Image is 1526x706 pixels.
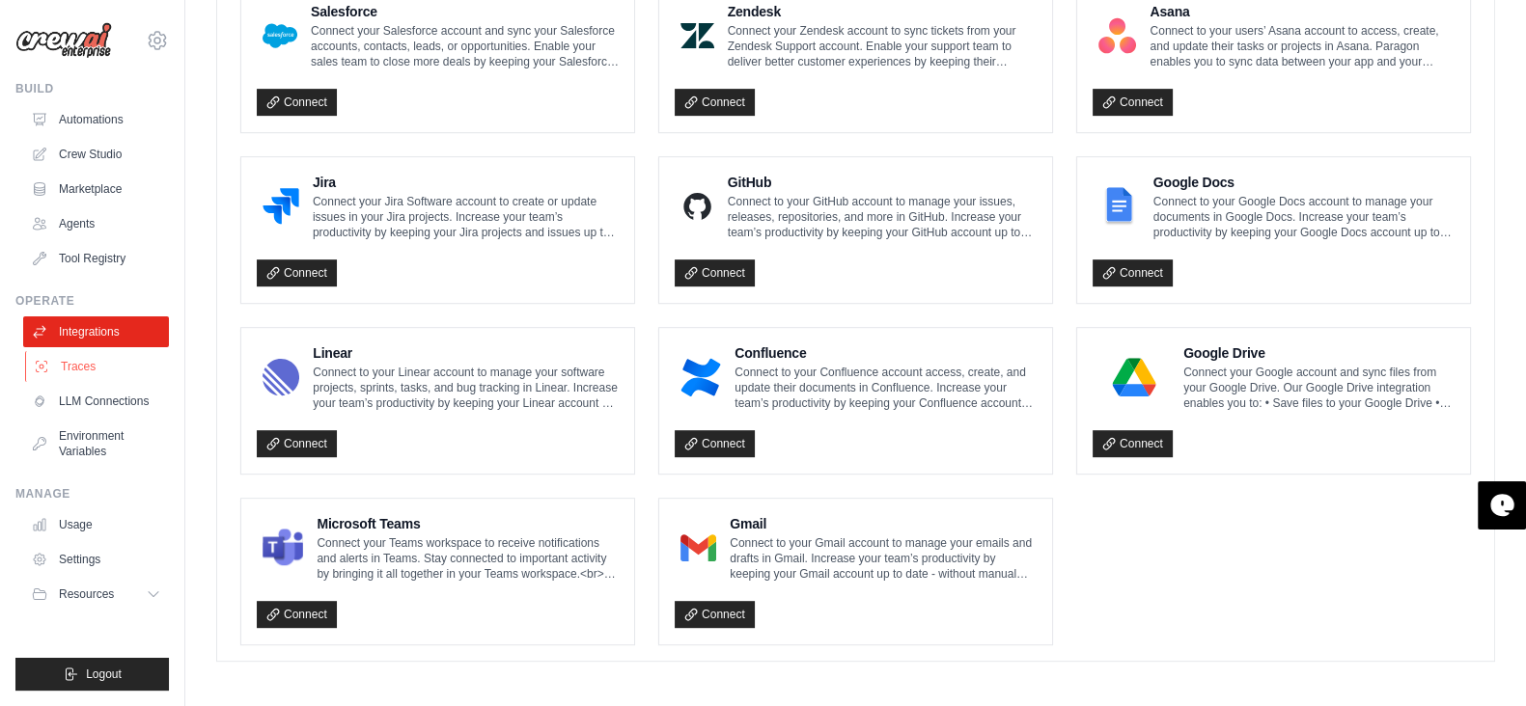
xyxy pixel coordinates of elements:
a: Automations [23,104,169,135]
img: Gmail Logo [680,529,716,567]
a: Connect [257,601,337,628]
p: Connect to your Confluence account access, create, and update their documents in Confluence. Incr... [735,365,1037,411]
h4: Gmail [730,514,1037,533]
img: Jira Logo [263,187,299,226]
h4: GitHub [728,173,1037,192]
img: Zendesk Logo [680,16,714,55]
p: Connect to your Gmail account to manage your emails and drafts in Gmail. Increase your team’s pro... [730,535,1037,582]
img: Asana Logo [1098,16,1136,55]
a: Crew Studio [23,139,169,170]
img: Salesforce Logo [263,16,297,55]
h4: Microsoft Teams [317,514,619,533]
span: Logout [86,666,122,682]
img: Logo [15,22,112,59]
p: Connect your Salesforce account and sync your Salesforce accounts, contacts, leads, or opportunit... [311,23,619,69]
a: Agents [23,208,169,239]
a: LLM Connections [23,386,169,417]
a: Connect [675,89,755,116]
h4: Asana [1150,2,1455,21]
p: Connect your Jira Software account to create or update issues in your Jira projects. Increase you... [313,194,619,240]
p: Connect your Teams workspace to receive notifications and alerts in Teams. Stay connected to impo... [317,535,619,582]
button: Resources [23,579,169,610]
h4: Google Drive [1183,343,1455,363]
div: Manage [15,486,169,502]
p: Connect to your GitHub account to manage your issues, releases, repositories, and more in GitHub.... [728,194,1037,240]
p: Connect your Google account and sync files from your Google Drive. Our Google Drive integration e... [1183,365,1455,411]
h4: Confluence [735,343,1037,363]
img: Microsoft Teams Logo [263,529,303,567]
img: Linear Logo [263,358,299,396]
h4: Jira [313,173,619,192]
h4: Zendesk [728,2,1037,21]
img: Google Drive Logo [1098,358,1170,396]
a: Connect [1093,259,1173,286]
a: Connect [1093,89,1173,116]
a: Connect [675,430,755,457]
img: GitHub Logo [680,187,714,226]
div: Build [15,81,169,96]
iframe: Chat Widget [1429,613,1526,706]
h4: Salesforce [311,2,619,21]
a: Traces [25,351,171,382]
img: Google Docs Logo [1098,187,1140,226]
a: Marketplace [23,174,169,204]
a: Connect [675,259,755,286]
a: Tool Registry [23,243,169,274]
a: Connect [257,430,337,457]
p: Connect to your Google Docs account to manage your documents in Google Docs. Increase your team’s... [1153,194,1455,240]
button: Logout [15,658,169,691]
div: Operate [15,293,169,309]
p: Connect to your users’ Asana account to access, create, and update their tasks or projects in Asa... [1150,23,1455,69]
a: Settings [23,544,169,575]
a: Connect [257,259,337,286]
a: Connect [675,601,755,628]
h4: Google Docs [1153,173,1455,192]
h4: Linear [313,343,619,363]
img: Confluence Logo [680,358,721,396]
a: Connect [257,89,337,116]
a: Environment Variables [23,421,169,467]
a: Integrations [23,316,169,347]
a: Usage [23,509,169,540]
p: Connect to your Linear account to manage your software projects, sprints, tasks, and bug tracking... [313,365,619,411]
p: Connect your Zendesk account to sync tickets from your Zendesk Support account. Enable your suppo... [728,23,1037,69]
span: Resources [59,586,114,602]
a: Connect [1093,430,1173,457]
